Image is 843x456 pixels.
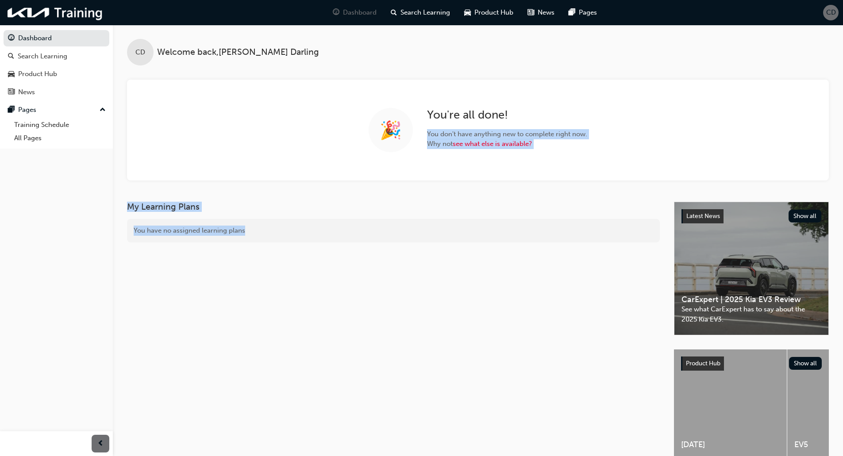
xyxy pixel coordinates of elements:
a: car-iconProduct Hub [457,4,520,22]
button: Pages [4,102,109,118]
span: Latest News [686,212,720,220]
span: 🎉 [380,125,402,135]
button: Show all [789,210,822,222]
span: guage-icon [333,7,339,18]
button: Show all [789,357,822,370]
span: See what CarExpert has to say about the 2025 Kia EV3. [681,304,821,324]
span: CD [135,47,145,57]
span: Dashboard [343,8,377,18]
span: car-icon [8,70,15,78]
a: search-iconSearch Learning [384,4,457,22]
span: car-icon [464,7,471,18]
span: Product Hub [686,360,720,367]
a: pages-iconPages [562,4,604,22]
a: Dashboard [4,30,109,46]
span: up-icon [100,104,106,116]
h3: My Learning Plans [127,202,660,212]
span: search-icon [8,53,14,61]
a: Training Schedule [11,118,109,132]
span: CarExpert | 2025 Kia EV3 Review [681,295,821,305]
span: Welcome back , [PERSON_NAME] Darling [157,47,319,57]
span: news-icon [8,88,15,96]
span: Pages [579,8,597,18]
span: Why not [427,139,587,149]
span: prev-icon [97,438,104,449]
a: Product HubShow all [681,356,822,371]
span: search-icon [391,7,397,18]
span: [DATE] [681,440,780,450]
span: pages-icon [8,106,15,114]
a: All Pages [11,131,109,145]
span: You don ' t have anything new to complete right now. [427,129,587,139]
div: Pages [18,105,36,115]
a: Search Learning [4,48,109,65]
a: News [4,84,109,100]
h2: You ' re all done! [427,108,587,122]
span: pages-icon [569,7,575,18]
img: kia-training [4,4,106,22]
a: guage-iconDashboard [326,4,384,22]
div: Search Learning [18,51,67,61]
span: News [538,8,554,18]
a: news-iconNews [520,4,562,22]
span: news-icon [527,7,534,18]
a: Latest NewsShow allCarExpert | 2025 Kia EV3 ReviewSee what CarExpert has to say about the 2025 Ki... [674,202,829,335]
span: guage-icon [8,34,15,42]
a: Product Hub [4,66,109,82]
div: Product Hub [18,69,57,79]
span: CD [826,8,836,18]
div: You have no assigned learning plans [127,219,660,242]
span: Search Learning [400,8,450,18]
div: News [18,87,35,97]
a: Latest NewsShow all [681,209,821,223]
button: DashboardSearch LearningProduct HubNews [4,28,109,102]
button: CD [823,5,839,20]
span: Product Hub [474,8,513,18]
a: see what else is available? [453,140,532,148]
